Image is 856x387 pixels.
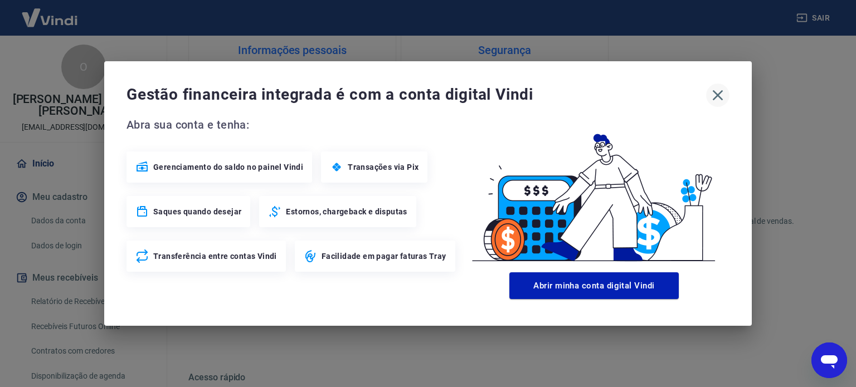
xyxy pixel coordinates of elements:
span: Transferência entre contas Vindi [153,251,277,262]
span: Transações via Pix [348,161,419,173]
span: Gerenciamento do saldo no painel Vindi [153,161,303,173]
span: Gestão financeira integrada é com a conta digital Vindi [127,84,706,106]
span: Facilidade em pagar faturas Tray [322,251,446,262]
img: Good Billing [459,116,729,268]
button: Abrir minha conta digital Vindi [509,272,679,299]
iframe: Botão para abrir a janela de mensagens, conversa em andamento [811,342,847,378]
span: Estornos, chargeback e disputas [286,206,407,217]
span: Abra sua conta e tenha: [127,116,459,134]
span: Saques quando desejar [153,206,241,217]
